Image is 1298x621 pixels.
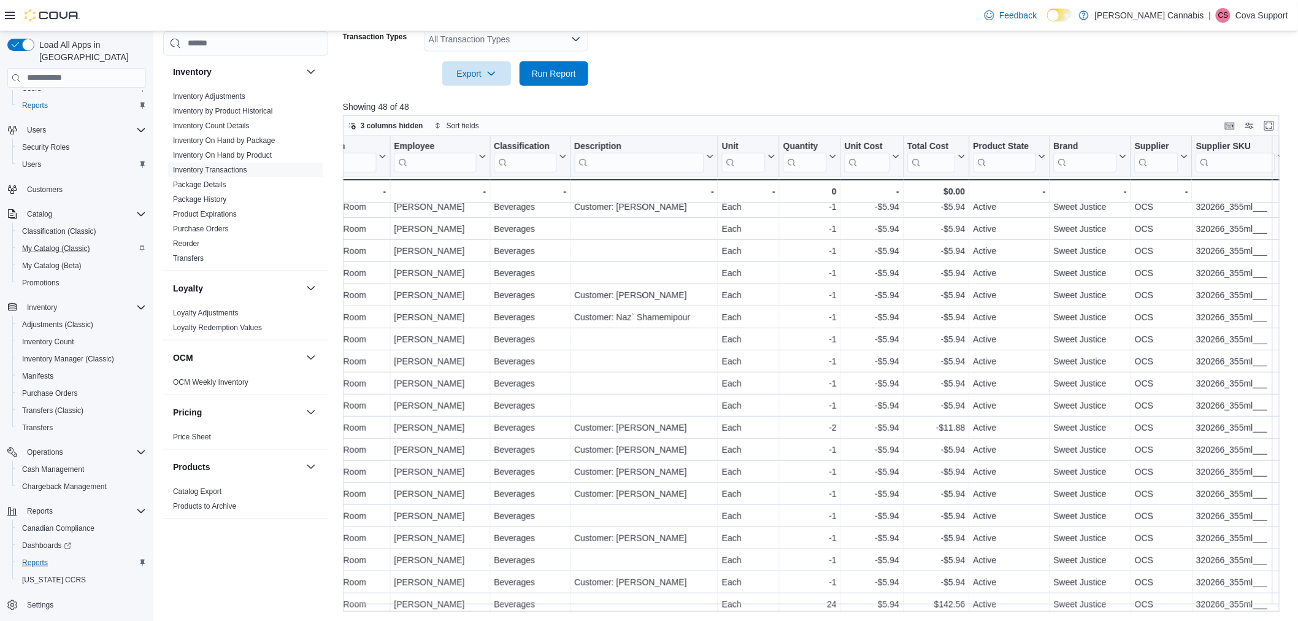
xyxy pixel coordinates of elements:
[22,482,107,492] span: Chargeback Management
[17,538,146,553] span: Dashboards
[173,91,245,100] a: Inventory Adjustments
[22,142,69,152] span: Security Roles
[17,555,146,570] span: Reports
[22,244,90,253] span: My Catalog (Classic)
[2,596,151,614] button: Settings
[163,374,328,394] div: OCM
[1218,8,1229,23] span: CS
[494,184,566,199] div: -
[173,282,203,294] h3: Loyalty
[173,486,221,496] span: Catalog Export
[22,406,83,415] span: Transfers (Classic)
[12,571,151,588] button: [US_STATE] CCRS
[12,419,151,436] button: Transfers
[22,371,53,381] span: Manifests
[2,121,151,139] button: Users
[173,351,301,363] button: OCM
[173,377,248,386] a: OCM Weekly Inventory
[532,67,576,80] span: Run Report
[27,209,52,219] span: Catalog
[12,223,151,240] button: Classification (Classic)
[173,106,273,115] a: Inventory by Product Historical
[17,420,58,435] a: Transfers
[17,317,98,332] a: Adjustments (Classic)
[17,140,74,155] a: Security Roles
[17,420,146,435] span: Transfers
[173,406,202,418] h3: Pricing
[344,118,428,133] button: 3 columns hidden
[27,303,57,312] span: Inventory
[17,573,146,587] span: Washington CCRS
[22,575,86,585] span: [US_STATE] CCRS
[173,165,247,174] a: Inventory Transactions
[12,368,151,385] button: Manifests
[173,239,199,247] a: Reorder
[17,479,112,494] a: Chargeback Management
[22,226,96,236] span: Classification (Classic)
[27,506,53,516] span: Reports
[173,323,262,331] a: Loyalty Redemption Values
[722,184,775,199] div: -
[17,157,146,172] span: Users
[907,184,965,199] div: $0.00
[22,278,60,288] span: Promotions
[22,207,57,222] button: Catalog
[163,305,328,339] div: Loyalty
[12,316,151,333] button: Adjustments (Classic)
[173,195,226,203] a: Package History
[173,136,275,144] a: Inventory On Hand by Package
[27,125,46,135] span: Users
[17,462,146,477] span: Cash Management
[17,224,101,239] a: Classification (Classic)
[173,179,226,189] span: Package Details
[17,479,146,494] span: Chargeback Management
[22,182,67,197] a: Customers
[173,406,301,418] button: Pricing
[12,257,151,274] button: My Catalog (Beta)
[17,521,146,536] span: Canadian Compliance
[173,308,239,317] a: Loyalty Adjustments
[1242,118,1257,133] button: Display options
[520,61,588,86] button: Run Report
[173,135,275,145] span: Inventory On Hand by Package
[447,121,479,131] span: Sort fields
[22,504,146,519] span: Reports
[17,462,89,477] a: Cash Management
[17,369,58,384] a: Manifests
[22,445,68,460] button: Operations
[17,555,53,570] a: Reports
[12,333,151,350] button: Inventory Count
[173,501,236,510] a: Products to Archive
[1223,118,1237,133] button: Keyboard shortcuts
[980,3,1042,28] a: Feedback
[173,351,193,363] h3: OCM
[1196,184,1285,199] div: -
[845,184,899,199] div: -
[163,88,328,270] div: Inventory
[17,334,146,349] span: Inventory Count
[343,32,407,42] label: Transaction Types
[22,300,62,315] button: Inventory
[1047,9,1073,21] input: Dark Mode
[442,61,511,86] button: Export
[22,207,146,222] span: Catalog
[17,386,83,401] a: Purchase Orders
[173,106,273,115] span: Inventory by Product Historical
[1054,184,1127,199] div: -
[17,157,46,172] a: Users
[1095,8,1204,23] p: [PERSON_NAME] Cannabis
[12,478,151,495] button: Chargeback Management
[173,282,301,294] button: Loyalty
[12,554,151,571] button: Reports
[173,194,226,204] span: Package History
[304,459,318,474] button: Products
[304,64,318,79] button: Inventory
[2,444,151,461] button: Operations
[17,403,146,418] span: Transfers (Classic)
[22,558,48,568] span: Reports
[22,523,94,533] span: Canadian Compliance
[173,209,237,218] a: Product Expirations
[173,253,204,262] a: Transfers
